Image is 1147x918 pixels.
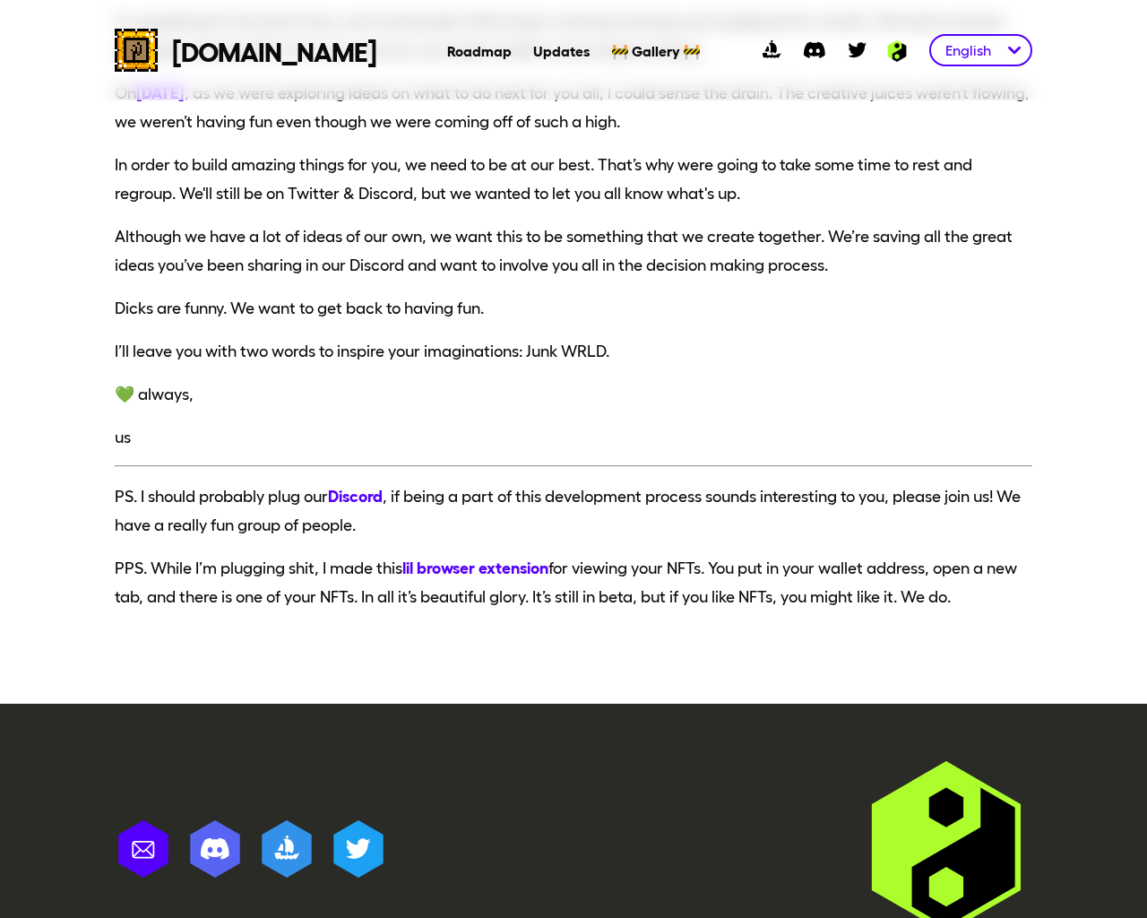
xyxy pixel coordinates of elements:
[115,474,1032,546] span: PS. I should probably plug our , if being a part of this development process sounds interesting t...
[115,29,376,72] a: cryptojunks logo[DOMAIN_NAME]
[836,29,879,72] a: twitter
[115,214,1032,286] span: Although we have a lot of ideas of our own, we want this to be something that we create together....
[115,71,1032,143] span: On , as we were exploring ideas on what to do next for you all, I could sense the drain. The crea...
[447,41,512,59] a: Roadmap
[533,41,590,59] a: Updates
[115,29,158,72] img: cryptojunks logo
[402,554,548,579] a: lil browser extension
[611,41,701,59] a: 🚧 Gallery 🚧
[115,546,1032,618] span: PPS. While I’m plugging shit, I made this for viewing your NFTs. You put in your wallet address, ...
[879,40,915,62] img: Ambition logo
[115,143,1032,214] span: In order to build amazing things for you, we need to be at our best. That’s why were going to tak...
[750,29,793,72] a: opensea
[172,34,376,66] span: [DOMAIN_NAME]
[115,329,1032,372] span: I’ll leave you with two words to inspire your imaginations: Junk WRLD.
[793,29,836,72] a: discord
[115,372,1032,415] span: 💚 always,
[328,482,383,507] a: Discord
[115,286,1032,329] span: Dicks are funny. We want to get back to having fun.
[115,415,1032,458] span: us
